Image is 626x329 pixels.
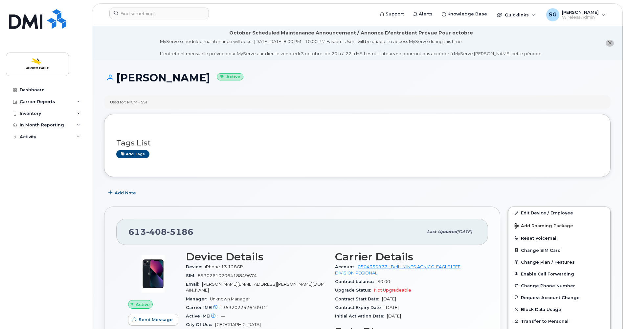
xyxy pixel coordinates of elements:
h3: Device Details [186,251,327,263]
span: [DATE] [382,296,396,301]
button: Add Roaming Package [508,219,610,232]
span: Contract Expiry Date [335,305,385,310]
span: SIM [186,273,198,278]
span: Enable Call Forwarding [521,271,574,276]
span: Not Upgradeable [374,288,411,293]
button: Change Plan / Features [508,256,610,268]
span: [DATE] [457,229,472,234]
span: [GEOGRAPHIC_DATA] [215,322,261,327]
span: 5186 [167,227,193,237]
span: Add Note [115,190,136,196]
span: [PERSON_NAME][EMAIL_ADDRESS][PERSON_NAME][DOMAIN_NAME] [186,282,324,293]
small: Active [217,73,243,81]
span: Contract Start Date [335,296,382,301]
span: Upgrade Status [335,288,374,293]
button: Request Account Change [508,292,610,303]
span: 408 [146,227,167,237]
button: Transfer to Personal [508,315,610,327]
h3: Tags List [116,139,598,147]
span: Initial Activation Date [335,314,387,318]
a: Add tags [116,150,149,158]
a: 0504350977 - Bell - MINES AGNICO-EAGLE LTEE DIVISION REGIONAL [335,264,460,275]
button: close notification [606,40,614,47]
span: Manager [186,296,210,301]
button: Send Message [128,314,178,326]
span: 89302610206418849674 [198,273,257,278]
span: Add Roaming Package [514,223,573,230]
img: image20231002-3703462-1ig824h.jpeg [133,254,173,294]
span: Active IMEI [186,314,221,318]
span: iPhone 13 128GB [205,264,243,269]
button: Add Note [104,187,142,199]
div: MyServe scheduled maintenance will occur [DATE][DATE] 8:00 PM - 10:00 PM Eastern. Users will be u... [160,38,543,57]
a: Edit Device / Employee [508,207,610,219]
span: Email [186,282,202,287]
button: Reset Voicemail [508,232,610,244]
span: Active [136,301,150,308]
span: Send Message [139,317,173,323]
span: [DATE] [387,314,401,318]
span: Last updated [427,229,457,234]
h3: Carrier Details [335,251,476,263]
span: $0.00 [377,279,390,284]
button: Enable Call Forwarding [508,268,610,280]
button: Change SIM Card [508,244,610,256]
span: Carrier IMEI [186,305,223,310]
span: 613 [128,227,193,237]
span: Account [335,264,358,269]
h1: [PERSON_NAME] [104,72,611,83]
span: Change Plan / Features [521,259,575,264]
div: October Scheduled Maintenance Announcement / Annonce D'entretient Prévue Pour octobre [229,30,473,36]
span: — [221,314,225,318]
div: Used for: MCM - SST [110,99,148,105]
span: Contract balance [335,279,377,284]
span: City Of Use [186,322,215,327]
span: Unknown Manager [210,296,250,301]
button: Block Data Usage [508,303,610,315]
span: 353202252640912 [223,305,267,310]
span: [DATE] [385,305,399,310]
span: Device [186,264,205,269]
button: Change Phone Number [508,280,610,292]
